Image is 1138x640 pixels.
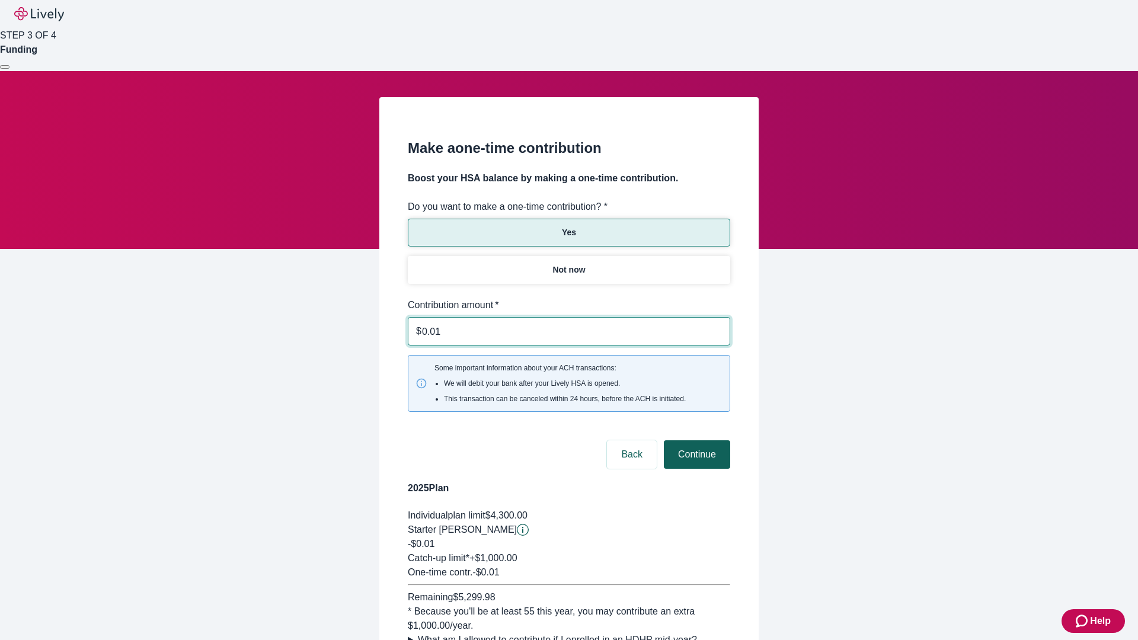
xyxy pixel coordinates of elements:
[408,510,485,520] span: Individual plan limit
[444,378,686,389] li: We will debit your bank after your Lively HSA is opened.
[517,524,529,536] button: Lively will contribute $0.01 to establish your account
[607,440,657,469] button: Back
[408,298,499,312] label: Contribution amount
[408,524,517,535] span: Starter [PERSON_NAME]
[408,171,730,185] h4: Boost your HSA balance by making a one-time contribution.
[422,319,730,343] input: $0.00
[485,510,528,520] span: $4,300.00
[416,324,421,338] p: $
[1076,614,1090,628] svg: Zendesk support icon
[517,524,529,536] svg: Starter penny details
[408,604,730,633] div: * Because you'll be at least 55 this year, you may contribute an extra $1,000.00 /year.
[408,567,472,577] span: One-time contr.
[1090,614,1111,628] span: Help
[472,567,499,577] span: - $0.01
[408,200,608,214] label: Do you want to make a one-time contribution? *
[664,440,730,469] button: Continue
[434,363,686,404] span: Some important information about your ACH transactions:
[408,553,469,563] span: Catch-up limit*
[453,592,495,602] span: $5,299.98
[408,539,434,549] span: -$0.01
[552,264,585,276] p: Not now
[469,553,517,563] span: + $1,000.00
[408,592,453,602] span: Remaining
[562,226,576,239] p: Yes
[408,137,730,159] h2: Make a one-time contribution
[1062,609,1125,633] button: Zendesk support iconHelp
[408,481,730,495] h4: 2025 Plan
[14,7,64,21] img: Lively
[444,393,686,404] li: This transaction can be canceled within 24 hours, before the ACH is initiated.
[408,219,730,247] button: Yes
[408,256,730,284] button: Not now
